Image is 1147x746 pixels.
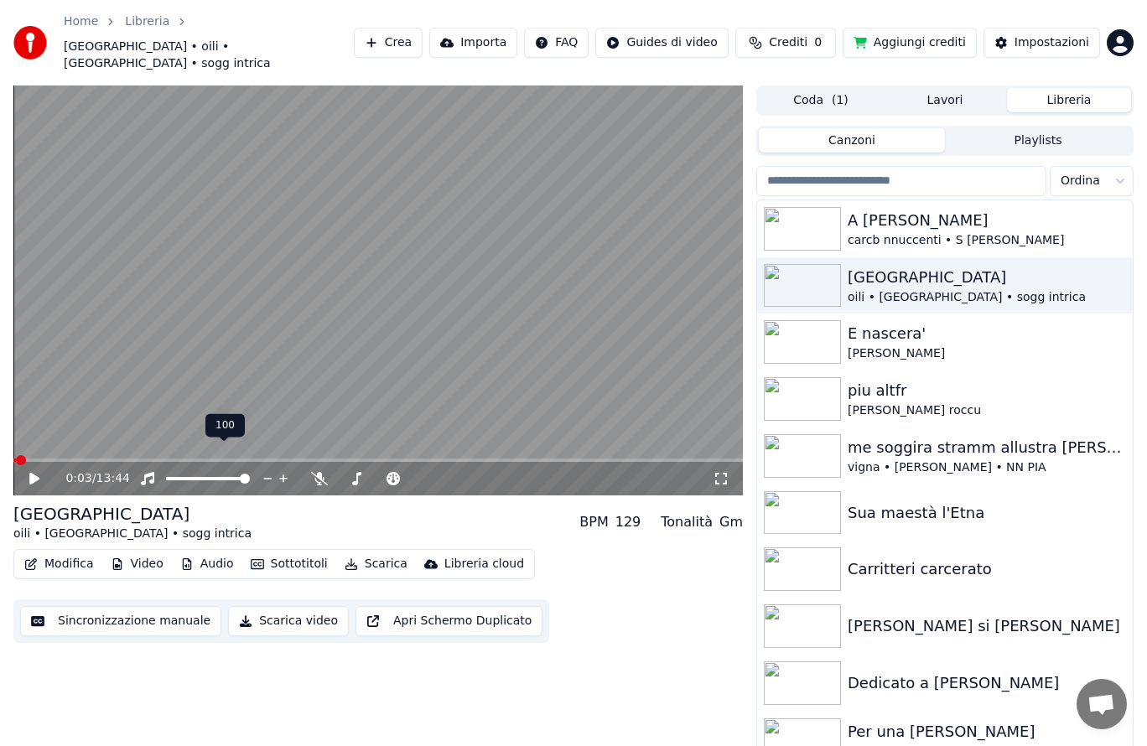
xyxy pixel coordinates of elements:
[848,557,1126,581] div: Carritteri carcerato
[125,13,169,30] a: Libreria
[1015,34,1089,51] div: Impostazioni
[719,512,743,532] div: Gm
[104,552,170,576] button: Video
[769,34,807,51] span: Crediti
[18,552,101,576] button: Modifica
[848,671,1126,695] div: Dedicato a [PERSON_NAME]
[444,556,524,572] div: Libreria cloud
[356,606,542,636] button: Apri Schermo Duplicato
[848,459,1126,476] div: vigna • [PERSON_NAME] • NN PIA
[228,606,349,636] button: Scarica video
[96,470,130,487] span: 13:44
[64,39,354,72] span: [GEOGRAPHIC_DATA] • oili • [GEOGRAPHIC_DATA] • sogg intrica
[13,502,252,526] div: [GEOGRAPHIC_DATA]
[1061,173,1100,189] span: Ordina
[64,13,354,72] nav: breadcrumb
[64,13,98,30] a: Home
[13,26,47,60] img: youka
[759,128,945,153] button: Canzoni
[848,720,1126,743] div: Per una [PERSON_NAME]
[848,614,1126,638] div: [PERSON_NAME] si [PERSON_NAME]
[65,470,106,487] div: /
[848,402,1126,419] div: [PERSON_NAME] roccu
[595,28,728,58] button: Guides di video
[524,28,589,58] button: FAQ
[661,512,713,532] div: Tonalità
[735,28,836,58] button: Crediti0
[945,128,1131,153] button: Playlists
[1077,679,1127,729] a: Aprire la chat
[843,28,977,58] button: Aggiungi crediti
[20,606,221,636] button: Sincronizzazione manuale
[848,266,1126,289] div: [GEOGRAPHIC_DATA]
[848,436,1126,459] div: me soggira stramm allustra [PERSON_NAME]
[338,552,414,576] button: Scarica
[615,512,641,532] div: 129
[579,512,608,532] div: BPM
[848,501,1126,525] div: Sua maestà l'Etna
[13,526,252,542] div: oili • [GEOGRAPHIC_DATA] • sogg intrica
[65,470,91,487] span: 0:03
[1007,88,1131,112] button: Libreria
[848,322,1126,345] div: E nascera'
[205,414,245,438] div: 100
[174,552,241,576] button: Audio
[984,28,1100,58] button: Impostazioni
[848,379,1126,402] div: piu altfr
[883,88,1007,112] button: Lavori
[848,232,1126,249] div: carcb nnuccenti • S [PERSON_NAME]
[848,345,1126,362] div: [PERSON_NAME]
[848,289,1126,306] div: oili • [GEOGRAPHIC_DATA] • sogg intrica
[848,209,1126,232] div: A [PERSON_NAME]
[429,28,517,58] button: Importa
[814,34,822,51] span: 0
[759,88,883,112] button: Coda
[244,552,335,576] button: Sottotitoli
[832,92,849,109] span: ( 1 )
[354,28,423,58] button: Crea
